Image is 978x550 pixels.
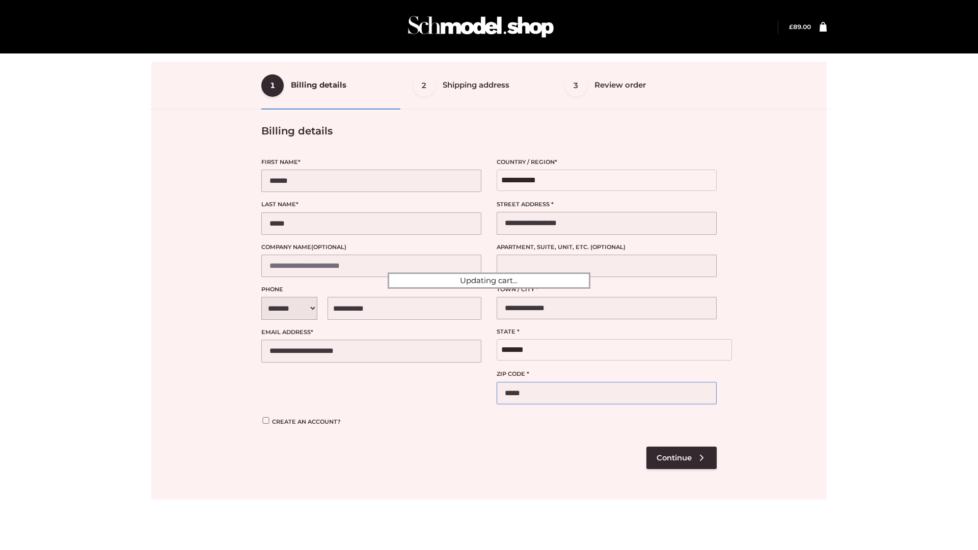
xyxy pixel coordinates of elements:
img: Schmodel Admin 964 [404,7,557,47]
bdi: 89.00 [789,23,811,31]
div: Updating cart... [388,272,590,289]
span: £ [789,23,793,31]
a: £89.00 [789,23,811,31]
